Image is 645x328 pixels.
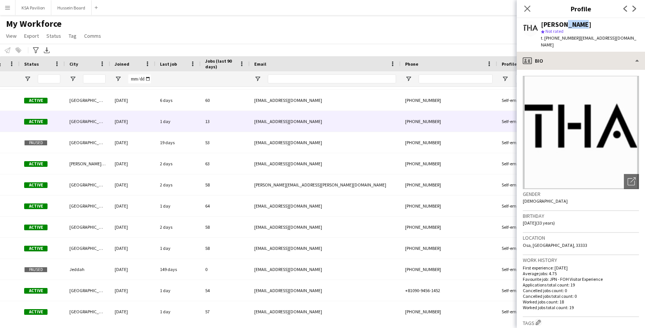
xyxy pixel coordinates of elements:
[523,265,639,271] p: First experience: [DATE]
[110,259,155,280] div: [DATE]
[69,32,77,39] span: Tag
[254,75,261,82] button: Open Filter Menu
[65,238,110,259] div: [GEOGRAPHIC_DATA]
[201,280,250,301] div: 54
[65,196,110,216] div: [GEOGRAPHIC_DATA]
[65,153,110,174] div: [PERSON_NAME], [PERSON_NAME]
[515,74,541,83] input: Profile Filter Input
[523,319,639,326] h3: Tags
[497,174,545,195] div: Self-employed Crew
[6,18,61,29] span: My Workforce
[65,90,110,111] div: [GEOGRAPHIC_DATA]
[250,174,401,195] div: [PERSON_NAME][EMAIL_ADDRESS][PERSON_NAME][DOMAIN_NAME]
[24,161,48,167] span: Active
[201,111,250,132] div: 13
[155,280,201,301] div: 1 day
[250,132,401,153] div: [EMAIL_ADDRESS][DOMAIN_NAME]
[523,293,639,299] p: Cancelled jobs total count: 0
[24,203,48,209] span: Active
[83,74,106,83] input: City Filter Input
[24,309,48,315] span: Active
[24,288,48,294] span: Active
[65,217,110,237] div: [GEOGRAPHIC_DATA]
[419,74,493,83] input: Phone Filter Input
[497,238,545,259] div: Self-employed Crew
[51,0,92,15] button: Hussein Board
[502,61,517,67] span: Profile
[110,196,155,216] div: [DATE]
[250,196,401,216] div: [EMAIL_ADDRESS][DOMAIN_NAME]
[523,305,639,310] p: Worked jobs total count: 19
[43,31,64,41] a: Status
[250,90,401,111] div: [EMAIL_ADDRESS][DOMAIN_NAME]
[523,257,639,263] h3: Work history
[24,98,48,103] span: Active
[401,111,497,132] div: [PHONE_NUMBER]
[401,238,497,259] div: [PHONE_NUMBER]
[110,238,155,259] div: [DATE]
[69,61,78,67] span: City
[155,90,201,111] div: 6 days
[497,90,545,111] div: Self-employed Crew
[268,74,396,83] input: Email Filter Input
[401,132,497,153] div: [PHONE_NUMBER]
[155,196,201,216] div: 1 day
[250,301,401,322] div: [EMAIL_ADDRESS][DOMAIN_NAME]
[69,75,76,82] button: Open Filter Menu
[401,196,497,216] div: [PHONE_NUMBER]
[24,32,39,39] span: Export
[541,35,580,41] span: t. [PHONE_NUMBER]
[115,61,129,67] span: Joined
[545,28,564,34] span: Not rated
[66,31,80,41] a: Tag
[110,301,155,322] div: [DATE]
[15,0,51,15] button: KSA Pavilion
[497,259,545,280] div: Self-employed Crew
[523,234,639,241] h3: Location
[523,276,639,282] p: Favourite job: JPN - FOH Visitor Experience
[401,174,497,195] div: [PHONE_NUMBER]
[401,280,497,301] div: +81090-9456-1452
[110,280,155,301] div: [DATE]
[155,153,201,174] div: 2 days
[155,111,201,132] div: 1 day
[31,46,40,55] app-action-btn: Advanced filters
[497,132,545,153] div: Self-employed Crew
[6,32,17,39] span: View
[84,32,101,39] span: Comms
[24,61,39,67] span: Status
[201,217,250,237] div: 58
[24,182,48,188] span: Active
[405,75,412,82] button: Open Filter Menu
[38,74,60,83] input: Status Filter Input
[201,174,250,195] div: 58
[201,132,250,153] div: 53
[21,31,42,41] a: Export
[517,4,645,14] h3: Profile
[155,259,201,280] div: 149 days
[523,271,639,276] p: Average jobs: 4.75
[497,280,545,301] div: Self-employed Crew
[65,259,110,280] div: Jeddah
[110,90,155,111] div: [DATE]
[250,259,401,280] div: [EMAIL_ADDRESS][DOMAIN_NAME]
[42,46,51,55] app-action-btn: Export XLSX
[65,132,110,153] div: [GEOGRAPHIC_DATA]
[250,280,401,301] div: [EMAIL_ADDRESS][DOMAIN_NAME]
[401,259,497,280] div: [PHONE_NUMBER]
[497,196,545,216] div: Self-employed Crew
[65,174,110,195] div: [GEOGRAPHIC_DATA]
[523,220,555,226] span: [DATE] (33 years)
[497,217,545,237] div: Self-employed Crew
[523,242,587,248] span: Osa, [GEOGRAPHIC_DATA], 33333
[115,75,121,82] button: Open Filter Menu
[497,111,545,132] div: Self-employed Crew
[65,301,110,322] div: [GEOGRAPHIC_DATA]箕面6-6-41-203
[502,75,508,82] button: Open Filter Menu
[517,52,645,70] div: Bio
[128,74,151,83] input: Joined Filter Input
[497,301,545,322] div: Self-employed Crew
[201,90,250,111] div: 60
[523,76,639,189] img: Crew avatar or photo
[24,75,31,82] button: Open Filter Menu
